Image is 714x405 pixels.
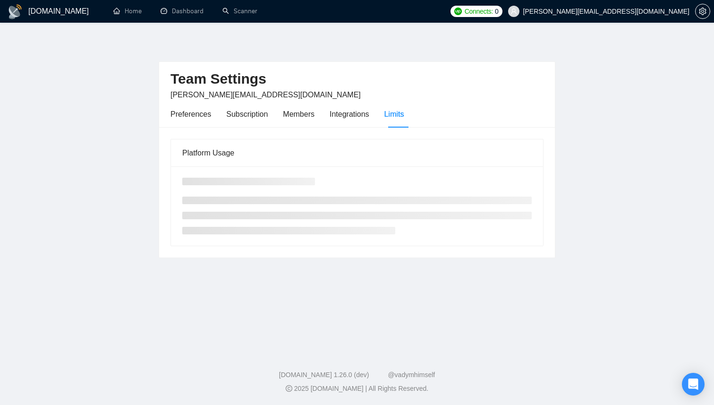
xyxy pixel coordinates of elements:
[279,371,369,379] a: [DOMAIN_NAME] 1.26.0 (dev)
[384,108,404,120] div: Limits
[510,8,517,15] span: user
[226,108,268,120] div: Subscription
[454,8,462,15] img: upwork-logo.png
[222,7,257,15] a: searchScanner
[495,6,499,17] span: 0
[388,371,435,379] a: @vadymhimself
[465,6,493,17] span: Connects:
[161,7,204,15] a: dashboardDashboard
[286,385,292,392] span: copyright
[695,4,710,19] button: setting
[8,384,706,394] div: 2025 [DOMAIN_NAME] | All Rights Reserved.
[182,139,532,166] div: Platform Usage
[696,8,710,15] span: setting
[170,91,361,99] span: [PERSON_NAME][EMAIL_ADDRESS][DOMAIN_NAME]
[283,108,314,120] div: Members
[8,4,23,19] img: logo
[695,8,710,15] a: setting
[682,373,705,396] div: Open Intercom Messenger
[170,69,544,89] h2: Team Settings
[170,108,211,120] div: Preferences
[113,7,142,15] a: homeHome
[330,108,369,120] div: Integrations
